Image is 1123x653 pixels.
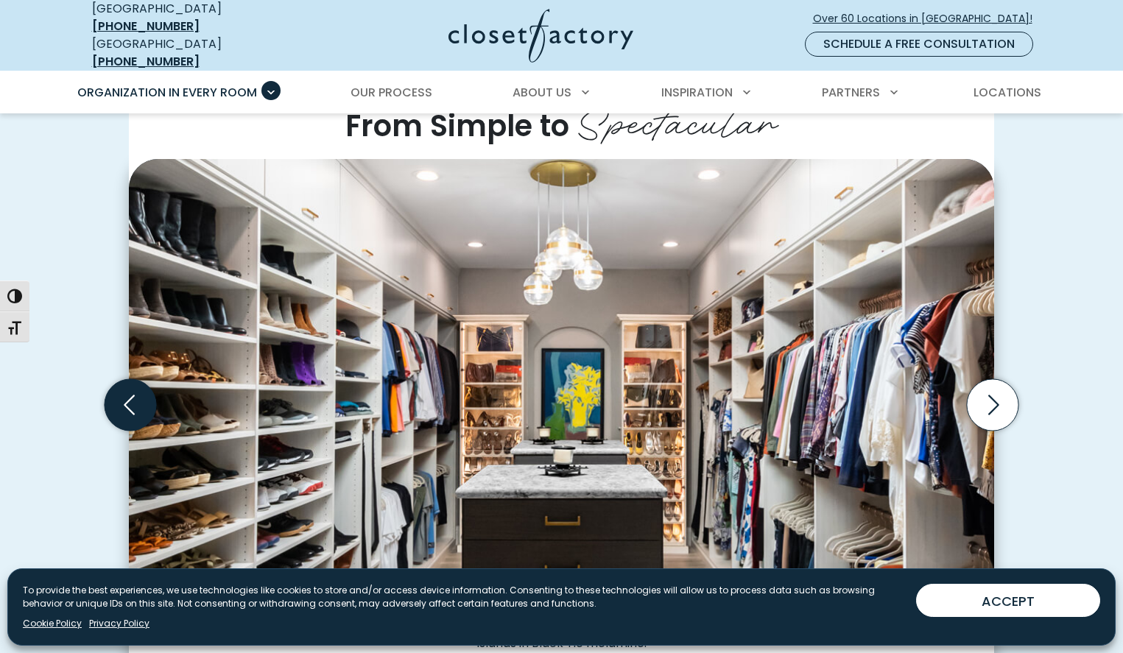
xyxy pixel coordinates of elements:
a: Cookie Policy [23,617,82,630]
span: Our Process [351,84,432,101]
img: Walk-in with dual islands, extensive hanging and shoe space, and accent-lit shelves highlighting ... [129,159,994,610]
button: Next slide [961,373,1024,437]
span: Partners [822,84,880,101]
a: Over 60 Locations in [GEOGRAPHIC_DATA]! [812,6,1045,32]
button: ACCEPT [916,584,1100,617]
span: Inspiration [661,84,733,101]
span: Organization in Every Room [77,84,257,101]
span: Over 60 Locations in [GEOGRAPHIC_DATA]! [813,11,1044,27]
a: [PHONE_NUMBER] [92,18,200,35]
a: Privacy Policy [89,617,149,630]
div: [GEOGRAPHIC_DATA] [92,35,306,71]
span: Spectacular [577,90,778,149]
img: Closet Factory Logo [448,9,633,63]
span: Locations [974,84,1041,101]
span: From Simple to [345,105,569,147]
p: To provide the best experiences, we use technologies like cookies to store and/or access device i... [23,584,904,610]
a: [PHONE_NUMBER] [92,53,200,70]
a: Schedule a Free Consultation [805,32,1033,57]
nav: Primary Menu [67,72,1057,113]
span: About Us [513,84,571,101]
button: Previous slide [99,373,162,437]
